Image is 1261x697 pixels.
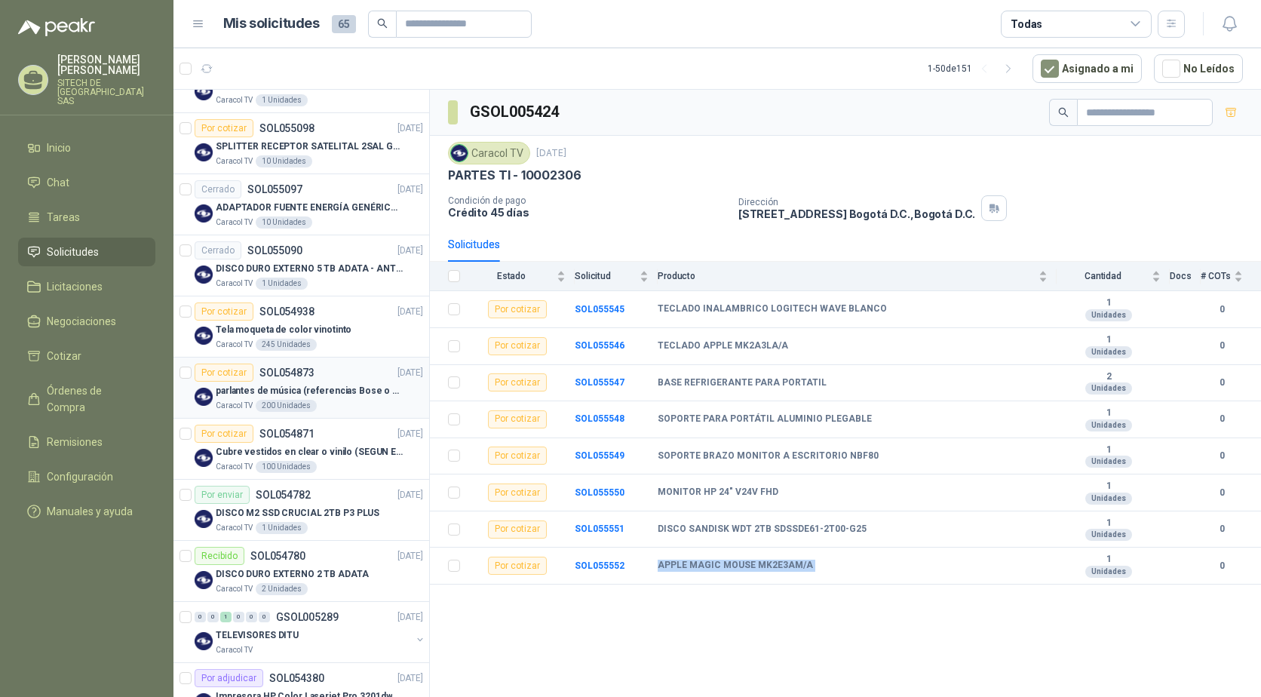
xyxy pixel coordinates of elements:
[1057,271,1149,281] span: Cantidad
[1057,371,1161,383] b: 2
[220,612,232,622] div: 1
[216,216,253,229] p: Caracol TV
[256,490,311,500] p: SOL054782
[195,547,244,565] div: Recibido
[269,673,324,683] p: SOL054380
[575,262,658,291] th: Solicitud
[332,15,356,33] span: 65
[250,551,305,561] p: SOL054780
[18,134,155,162] a: Inicio
[256,400,317,412] div: 200 Unidades
[488,484,547,502] div: Por cotizar
[173,541,429,602] a: RecibidoSOL054780[DATE] Company LogoDISCO DURO EXTERNO 2 TB ADATACaracol TV2 Unidades
[1170,262,1201,291] th: Docs
[469,262,575,291] th: Estado
[448,195,726,206] p: Condición de pago
[216,323,351,337] p: Tela moqueta de color vinotinto
[1032,54,1142,83] button: Asignado a mi
[488,337,547,355] div: Por cotizar
[1057,334,1161,346] b: 1
[397,183,423,197] p: [DATE]
[397,671,423,686] p: [DATE]
[575,450,624,461] a: SOL055549
[575,271,637,281] span: Solicitud
[1057,444,1161,456] b: 1
[469,271,554,281] span: Estado
[18,497,155,526] a: Manuales y ayuda
[575,377,624,388] b: SOL055547
[738,207,975,220] p: [STREET_ADDRESS] Bogotá D.C. , Bogotá D.C.
[18,428,155,456] a: Remisiones
[57,54,155,75] p: [PERSON_NAME] [PERSON_NAME]
[173,296,429,358] a: Por cotizarSOL054938[DATE] Company LogoTela moqueta de color vinotintoCaracol TV245 Unidades
[195,388,213,406] img: Company Logo
[216,461,253,473] p: Caracol TV
[173,480,429,541] a: Por enviarSOL054782[DATE] Company LogoDISCO M2 SSD CRUCIAL 2TB P3 PLUSCaracol TV1 Unidades
[658,487,778,499] b: MONITOR HP 24" V24V FHD
[18,307,155,336] a: Negociaciones
[47,434,103,450] span: Remisiones
[397,121,423,136] p: [DATE]
[1057,554,1161,566] b: 1
[397,610,423,625] p: [DATE]
[47,503,133,520] span: Manuales y ayuda
[658,413,872,425] b: SOPORTE PARA PORTÁTIL ALUMINIO PLEGABLE
[173,235,429,296] a: CerradoSOL055090[DATE] Company LogoDISCO DURO EXTERNO 5 TB ADATA - ANTIGOLPESCaracol TV1 Unidades
[47,140,71,156] span: Inicio
[216,155,253,167] p: Caracol TV
[47,209,80,226] span: Tareas
[1154,54,1243,83] button: No Leídos
[448,236,500,253] div: Solicitudes
[216,567,369,582] p: DISCO DURO EXTERNO 2 TB ADATA
[377,18,388,29] span: search
[195,327,213,345] img: Company Logo
[195,449,213,467] img: Company Logo
[256,583,308,595] div: 2 Unidades
[658,340,788,352] b: TECLADO APPLE MK2A3LA/A
[1085,566,1132,578] div: Unidades
[216,522,253,534] p: Caracol TV
[195,364,253,382] div: Por cotizar
[1085,419,1132,431] div: Unidades
[658,303,887,315] b: TECLADO INALAMBRICO LOGITECH WAVE BLANCO
[173,419,429,480] a: Por cotizarSOL054871[DATE] Company LogoCubre vestidos en clear o vinilo (SEGUN ESPECIFICACIONES D...
[216,262,403,276] p: DISCO DURO EXTERNO 5 TB ADATA - ANTIGOLPES
[259,612,270,622] div: 0
[216,400,253,412] p: Caracol TV
[246,612,257,622] div: 0
[1057,297,1161,309] b: 1
[47,348,81,364] span: Cotizar
[47,468,113,485] span: Configuración
[256,461,317,473] div: 100 Unidades
[575,340,624,351] b: SOL055546
[658,377,827,389] b: BASE REFRIGERANTE PARA PORTATIL
[575,524,624,534] a: SOL055551
[1201,522,1243,536] b: 0
[658,271,1035,281] span: Producto
[658,524,867,536] b: DISCO SANDISK WDT 2TB SDSSDE61-2T00-G25
[195,82,213,100] img: Company Logo
[216,140,403,154] p: SPLITTER RECEPTOR SATELITAL 2SAL GT-SP21
[256,155,312,167] div: 10 Unidades
[195,612,206,622] div: 0
[259,123,314,134] p: SOL055098
[47,382,141,416] span: Órdenes de Compra
[195,204,213,223] img: Company Logo
[575,304,624,315] a: SOL055545
[195,632,213,650] img: Company Logo
[216,278,253,290] p: Caracol TV
[216,445,403,459] p: Cubre vestidos en clear o vinilo (SEGUN ESPECIFICACIONES DEL ADJUNTO)
[575,487,624,498] a: SOL055550
[259,428,314,439] p: SOL054871
[1085,456,1132,468] div: Unidades
[575,413,624,424] a: SOL055548
[216,506,379,520] p: DISCO M2 SSD CRUCIAL 2TB P3 PLUS
[1085,529,1132,541] div: Unidades
[488,557,547,575] div: Por cotizar
[397,244,423,258] p: [DATE]
[195,119,253,137] div: Por cotizar
[216,384,403,398] p: parlantes de música (referencias Bose o Alexa) CON MARCACION 1 LOGO (Mas datos en el adjunto)
[658,262,1057,291] th: Producto
[470,100,561,124] h3: GSOL005424
[216,201,403,215] p: ADAPTADOR FUENTE ENERGÍA GENÉRICO 24V 1A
